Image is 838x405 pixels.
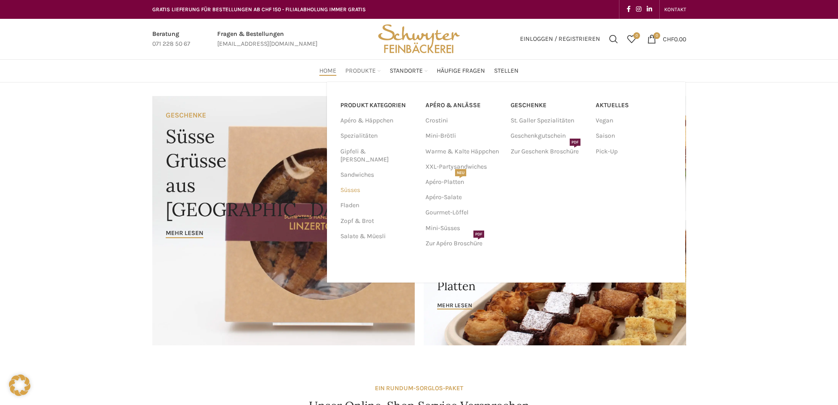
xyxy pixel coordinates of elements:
div: Main navigation [148,62,691,80]
a: APÉRO & ANLÄSSE [425,98,502,113]
a: Zopf & Brot [340,213,415,229]
a: Linkedin social link [644,3,655,16]
span: 0 [653,32,660,39]
a: Sandwiches [340,167,415,183]
a: Pick-Up [596,144,672,159]
span: 0 [633,32,640,39]
a: Home [319,62,336,80]
a: Site logo [375,35,463,42]
a: XXL-Partysandwiches [425,159,502,174]
a: Zur Geschenk BroschürePDF [511,144,587,159]
a: Warme & Kalte Häppchen [425,144,502,159]
span: Home [319,67,336,75]
span: PDF [473,231,484,238]
a: KONTAKT [664,0,686,18]
a: Spezialitäten [340,128,415,144]
strong: EIN RUNDUM-SORGLOS-PAKET [375,384,463,392]
a: Apéro-PlattenNEU [425,174,502,190]
a: Standorte [390,62,428,80]
span: Stellen [494,67,519,75]
span: KONTAKT [664,6,686,13]
a: Einloggen / Registrieren [516,30,605,48]
span: CHF [663,35,674,43]
a: Vegan [596,113,672,128]
a: Geschenke [511,98,587,113]
a: Salate & Müesli [340,229,415,244]
a: St. Galler Spezialitäten [511,113,587,128]
span: NEU [455,169,466,176]
a: Gourmet-Löffel [425,205,502,220]
a: Aktuelles [596,98,672,113]
div: Secondary navigation [660,0,691,18]
a: Gipfeli & [PERSON_NAME] [340,144,415,167]
a: PRODUKT KATEGORIEN [340,98,415,113]
a: Zur Apéro BroschürePDF [425,236,502,251]
a: Banner link [152,96,415,345]
a: Mini-Süsses [425,221,502,236]
a: Apéro-Salate [425,190,502,205]
a: Fladen [340,198,415,213]
span: GRATIS LIEFERUNG FÜR BESTELLUNGEN AB CHF 150 - FILIALABHOLUNG IMMER GRATIS [152,6,366,13]
span: Einloggen / Registrieren [520,36,600,42]
a: Saison [596,128,672,144]
a: 0 CHF0.00 [643,30,691,48]
a: Stellen [494,62,519,80]
a: Produkte [345,62,381,80]
a: Süsses [340,183,415,198]
a: Crostini [425,113,502,128]
a: Häufige Fragen [437,62,485,80]
a: Apéro & Häppchen [340,113,415,128]
a: Infobox link [217,29,318,49]
a: Instagram social link [633,3,644,16]
a: Suchen [605,30,623,48]
a: Infobox link [152,29,190,49]
a: Facebook social link [624,3,633,16]
a: Mini-Brötli [425,128,502,144]
span: PDF [570,139,580,146]
a: Banner link [424,220,686,345]
a: Geschenkgutschein [511,128,587,144]
span: Standorte [390,67,423,75]
a: 0 [623,30,640,48]
bdi: 0.00 [663,35,686,43]
span: Produkte [345,67,376,75]
img: Bäckerei Schwyter [375,19,463,59]
span: Häufige Fragen [437,67,485,75]
div: Meine Wunschliste [623,30,640,48]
